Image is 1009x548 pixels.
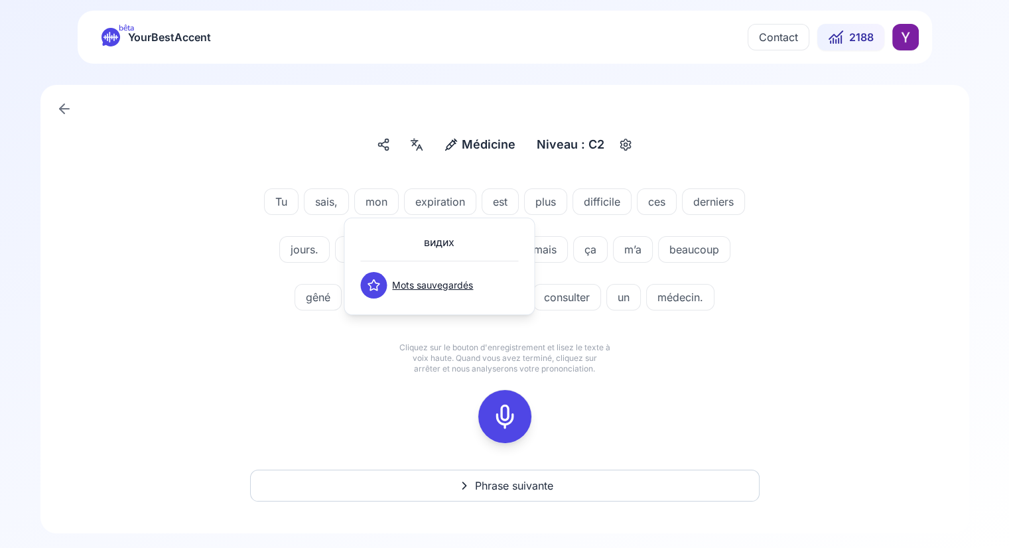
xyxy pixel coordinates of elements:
[279,236,330,263] button: jours.
[399,342,611,374] p: Cliquez sur le bouton d'enregistrement et lisez le texte à voix haute. Quand vous avez terminé, c...
[849,29,874,45] span: 2188
[683,194,744,210] span: derniers
[475,478,553,494] span: Phrase suivante
[572,188,632,215] button: difficile
[295,284,342,310] button: gêné
[613,236,653,263] button: m’a
[573,236,608,263] button: ça
[531,133,610,157] div: Niveau : C2
[522,236,568,263] button: mais
[658,236,730,263] button: beaucoup
[525,194,567,210] span: plus
[482,188,519,215] button: est
[355,194,398,210] span: mon
[523,241,567,257] span: mais
[439,133,521,157] button: Médicine
[607,289,640,305] span: un
[682,188,745,215] button: derniers
[482,194,518,210] span: est
[119,23,134,33] span: bêta
[336,241,403,257] span: Peut-être
[335,236,403,263] button: Peut-être
[392,279,473,292] a: Mots sauvegardés
[573,194,631,210] span: difficile
[91,28,222,46] a: bêtaYourBestAccent
[647,289,714,305] span: médecin.
[533,289,600,305] span: consulter
[637,188,677,215] button: ces
[533,284,601,310] button: consulter
[614,241,652,257] span: m’a
[265,194,298,210] span: Tu
[646,284,714,310] button: médecin.
[606,284,641,310] button: un
[659,241,730,257] span: beaucoup
[748,24,809,50] button: Contact
[304,194,348,210] span: sais,
[354,188,399,215] button: mon
[405,194,476,210] span: expiration
[574,241,607,257] span: ça
[817,24,884,50] button: 2188
[404,188,476,215] button: expiration
[462,135,515,154] span: Médicine
[264,188,299,215] button: Tu
[128,28,211,46] span: YourBestAccent
[638,194,676,210] span: ces
[304,188,349,215] button: sais,
[295,289,341,305] span: gêné
[280,241,329,257] span: jours.
[424,234,454,250] span: видих
[524,188,567,215] button: plus
[250,470,760,502] button: Phrase suivante
[892,24,919,50] img: YT
[531,133,636,157] button: Niveau : C2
